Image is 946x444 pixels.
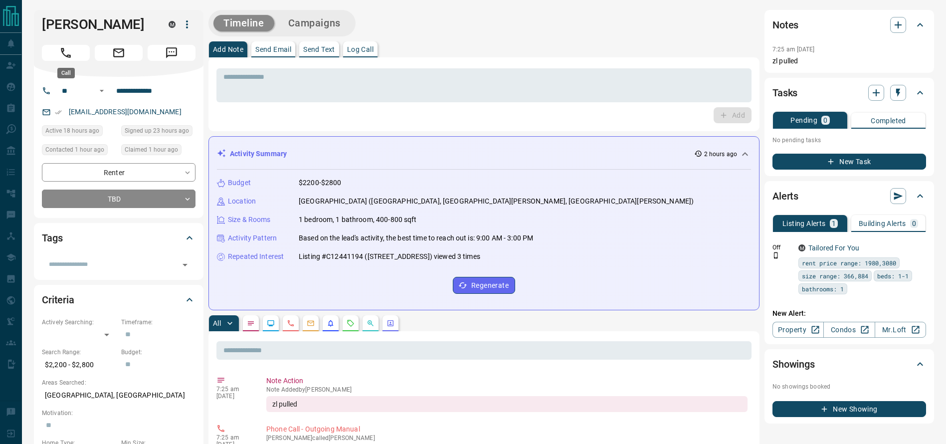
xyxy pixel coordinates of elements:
[121,125,195,139] div: Mon Oct 13 2025
[802,284,844,294] span: bathrooms: 1
[772,252,779,259] svg: Push Notification Only
[772,17,798,33] h2: Notes
[832,220,836,227] p: 1
[42,357,116,373] p: $2,200 - $2,800
[216,386,251,393] p: 7:25 am
[772,56,926,66] p: zl pulled
[216,393,251,400] p: [DATE]
[299,196,694,207] p: [GEOGRAPHIC_DATA] ([GEOGRAPHIC_DATA], [GEOGRAPHIC_DATA][PERSON_NAME], [GEOGRAPHIC_DATA][PERSON_NA...
[217,145,751,163] div: Activity Summary2 hours ago
[45,126,99,136] span: Active 18 hours ago
[121,318,195,327] p: Timeframe:
[859,220,906,227] p: Building Alerts
[266,435,748,442] p: [PERSON_NAME] called [PERSON_NAME]
[213,15,274,31] button: Timeline
[453,277,515,294] button: Regenerate
[772,322,824,338] a: Property
[255,46,291,53] p: Send Email
[266,396,748,412] div: zl pulled
[42,292,74,308] h2: Criteria
[772,188,798,204] h2: Alerts
[299,251,480,262] p: Listing #C12441194 ([STREET_ADDRESS]) viewed 3 times
[178,258,192,272] button: Open
[327,319,335,327] svg: Listing Alerts
[42,348,116,357] p: Search Range:
[912,220,916,227] p: 0
[125,126,189,136] span: Signed up 23 hours ago
[808,244,859,252] a: Tailored For You
[125,145,178,155] span: Claimed 1 hour ago
[42,144,116,158] div: Tue Oct 14 2025
[57,68,75,78] div: Call
[42,190,195,208] div: TBD
[772,154,926,170] button: New Task
[169,21,176,28] div: mrloft.ca
[704,150,737,159] p: 2 hours ago
[772,133,926,148] p: No pending tasks
[877,271,909,281] span: beds: 1-1
[266,376,748,386] p: Note Action
[148,45,195,61] span: Message
[216,434,251,441] p: 7:25 am
[347,46,374,53] p: Log Call
[367,319,375,327] svg: Opportunities
[278,15,351,31] button: Campaigns
[299,233,533,243] p: Based on the lead's activity, the best time to reach out is: 9:00 AM - 3:00 PM
[790,117,817,124] p: Pending
[228,233,277,243] p: Activity Pattern
[121,144,195,158] div: Tue Oct 14 2025
[267,319,275,327] svg: Lead Browsing Activity
[96,85,108,97] button: Open
[802,271,868,281] span: size range: 366,884
[213,46,243,53] p: Add Note
[42,16,154,32] h1: [PERSON_NAME]
[772,13,926,37] div: Notes
[307,319,315,327] svg: Emails
[871,117,906,124] p: Completed
[42,378,195,387] p: Areas Searched:
[213,320,221,327] p: All
[228,251,284,262] p: Repeated Interest
[772,85,797,101] h2: Tasks
[247,319,255,327] svg: Notes
[228,215,271,225] p: Size & Rooms
[772,356,815,372] h2: Showings
[772,184,926,208] div: Alerts
[228,178,251,188] p: Budget
[42,125,116,139] div: Mon Oct 13 2025
[55,109,62,116] svg: Email Verified
[782,220,826,227] p: Listing Alerts
[266,424,748,435] p: Phone Call - Outgoing Manual
[95,45,143,61] span: Email
[802,258,896,268] span: rent price range: 1980,3080
[42,230,62,246] h2: Tags
[798,244,805,251] div: mrloft.ca
[303,46,335,53] p: Send Text
[386,319,394,327] svg: Agent Actions
[772,382,926,391] p: No showings booked
[299,178,341,188] p: $2200-$2800
[299,215,417,225] p: 1 bedroom, 1 bathroom, 400-800 sqft
[266,386,748,393] p: Note Added by [PERSON_NAME]
[45,145,104,155] span: Contacted 1 hour ago
[823,117,827,124] p: 0
[230,149,287,159] p: Activity Summary
[772,308,926,319] p: New Alert:
[287,319,295,327] svg: Calls
[772,81,926,105] div: Tasks
[42,409,195,418] p: Motivation:
[42,318,116,327] p: Actively Searching:
[42,163,195,182] div: Renter
[42,45,90,61] span: Call
[42,288,195,312] div: Criteria
[772,401,926,417] button: New Showing
[347,319,355,327] svg: Requests
[42,387,195,404] p: [GEOGRAPHIC_DATA], [GEOGRAPHIC_DATA]
[823,322,875,338] a: Condos
[42,226,195,250] div: Tags
[121,348,195,357] p: Budget:
[772,243,792,252] p: Off
[69,108,182,116] a: [EMAIL_ADDRESS][DOMAIN_NAME]
[228,196,256,207] p: Location
[875,322,926,338] a: Mr.Loft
